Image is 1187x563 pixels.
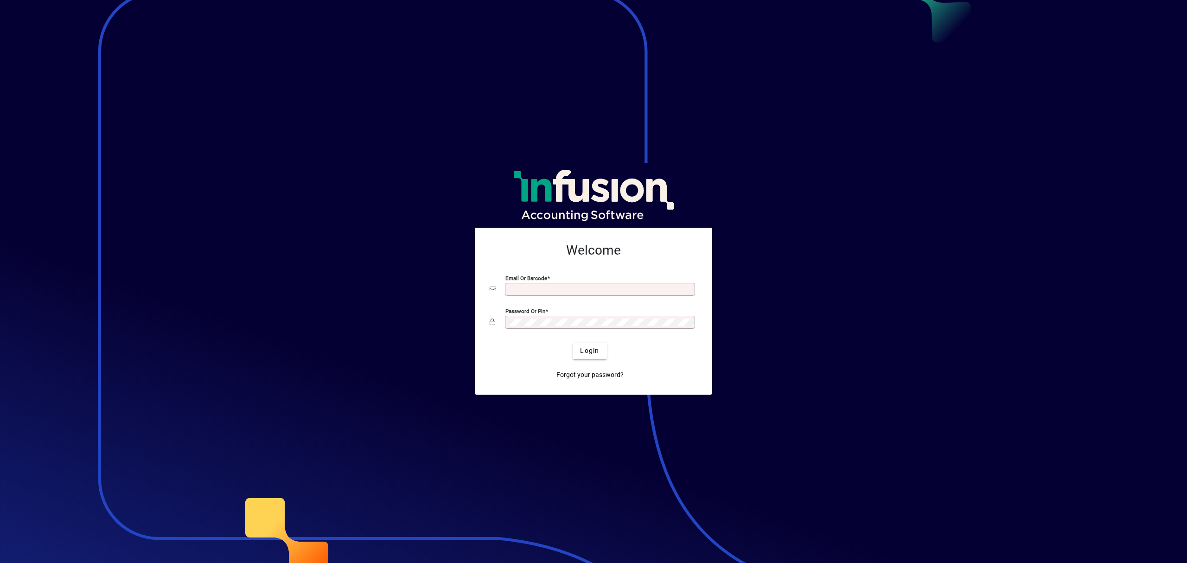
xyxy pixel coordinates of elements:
span: Login [580,346,599,356]
mat-label: Password or Pin [505,307,545,314]
a: Forgot your password? [553,367,627,384]
mat-label: Email or Barcode [505,275,547,281]
span: Forgot your password? [556,370,624,380]
button: Login [573,343,606,359]
h2: Welcome [490,243,697,258]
